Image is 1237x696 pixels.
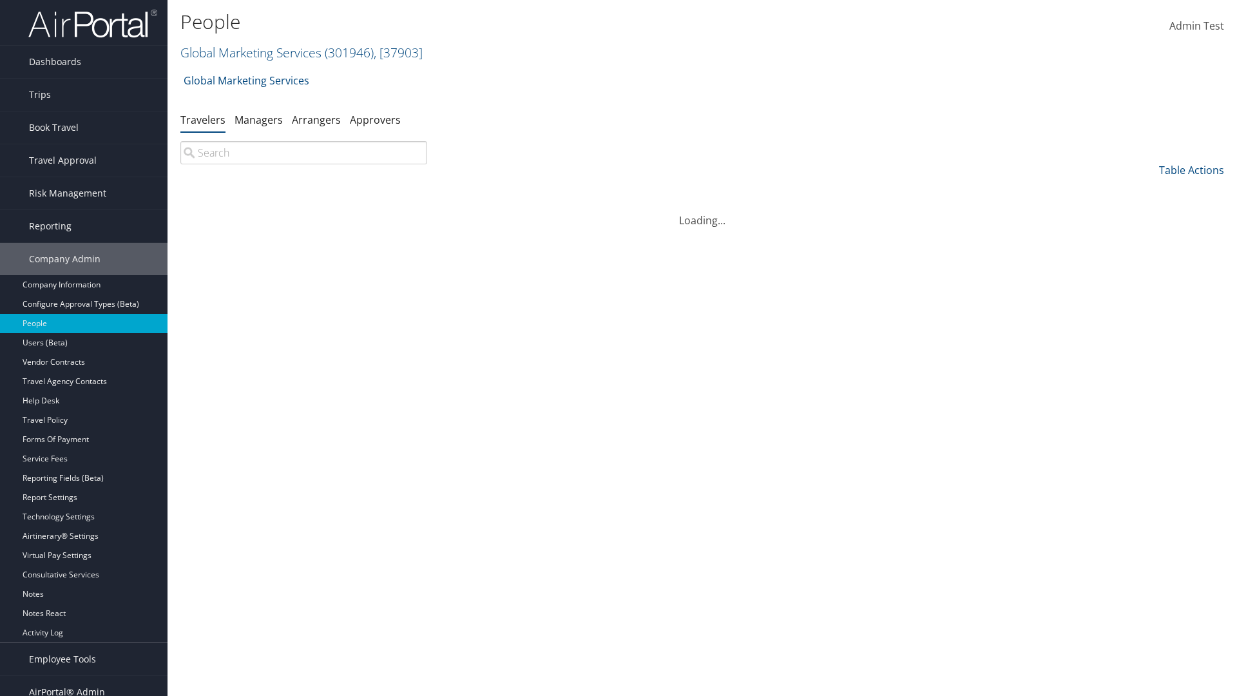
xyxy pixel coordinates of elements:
span: Company Admin [29,243,101,275]
span: Reporting [29,210,72,242]
a: Travelers [180,113,225,127]
span: Risk Management [29,177,106,209]
h1: People [180,8,876,35]
a: Global Marketing Services [184,68,309,93]
a: Table Actions [1159,163,1224,177]
span: Employee Tools [29,643,96,675]
a: Managers [235,113,283,127]
span: Book Travel [29,111,79,144]
a: Approvers [350,113,401,127]
input: Search [180,141,427,164]
a: Arrangers [292,113,341,127]
div: Loading... [180,197,1224,228]
span: ( 301946 ) [325,44,374,61]
span: Travel Approval [29,144,97,177]
span: , [ 37903 ] [374,44,423,61]
span: Admin Test [1169,19,1224,33]
span: Trips [29,79,51,111]
span: Dashboards [29,46,81,78]
img: airportal-logo.png [28,8,157,39]
a: Global Marketing Services [180,44,423,61]
a: Admin Test [1169,6,1224,46]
